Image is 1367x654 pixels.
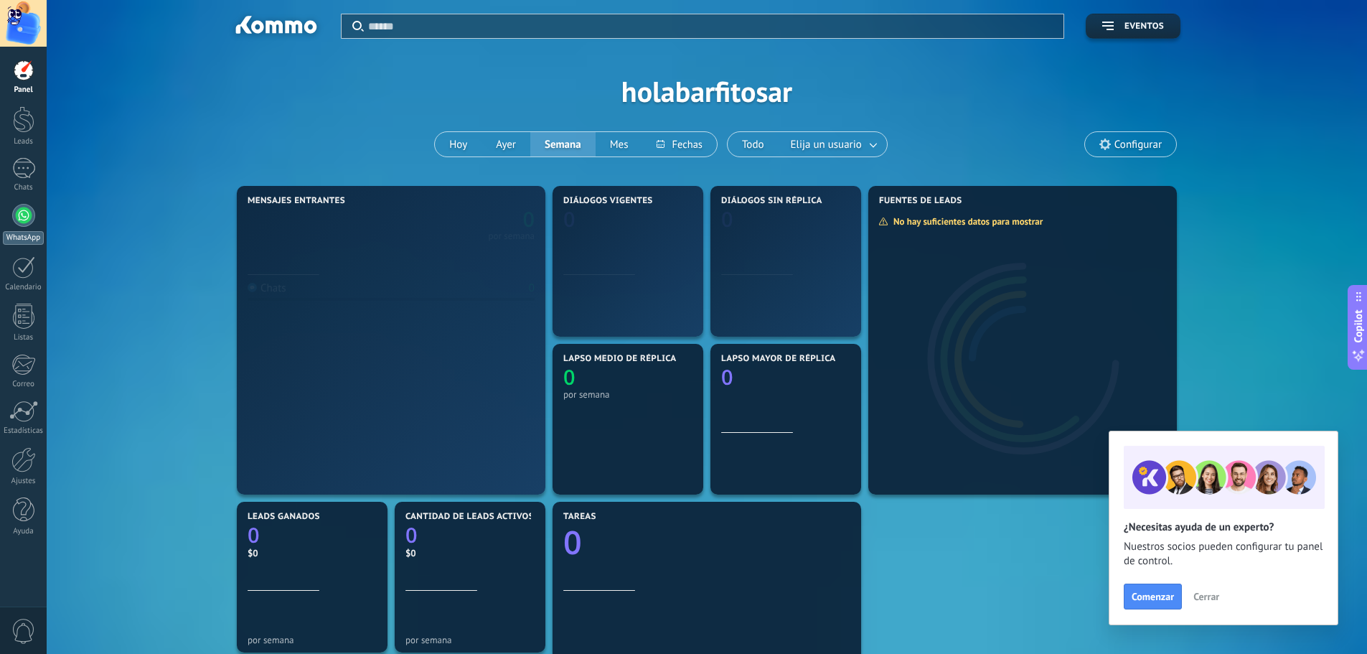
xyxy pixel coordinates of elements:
[1351,309,1366,342] span: Copilot
[405,521,418,549] text: 0
[721,319,850,330] div: por semana
[435,132,481,157] button: Hoy
[248,196,345,206] span: Mensajes entrantes
[405,635,535,645] div: por semana
[248,635,377,645] div: por semana
[563,319,692,330] div: por semana
[3,231,44,245] div: WhatsApp
[563,354,677,364] span: Lapso medio de réplica
[405,521,535,549] a: 0
[563,389,692,400] div: por semana
[721,205,733,233] text: 0
[3,137,44,146] div: Leads
[563,520,582,564] text: 0
[488,233,535,240] div: por semana
[596,132,643,157] button: Mes
[248,512,320,522] span: Leads ganados
[3,477,44,486] div: Ajustes
[530,132,596,157] button: Semana
[788,135,865,154] span: Elija un usuario
[3,380,44,389] div: Correo
[1124,520,1323,534] h2: ¿Necesitas ayuda de un experto?
[3,527,44,536] div: Ayuda
[3,333,44,342] div: Listas
[779,132,887,157] button: Elija un usuario
[563,196,653,206] span: Diálogos vigentes
[405,547,535,559] div: $0
[248,521,260,549] text: 0
[563,205,576,233] text: 0
[1086,14,1180,39] button: Eventos
[405,512,534,522] span: Cantidad de leads activos
[391,205,535,233] a: 0
[563,512,596,522] span: Tareas
[563,520,850,564] a: 0
[248,547,377,559] div: $0
[878,215,1053,228] div: No hay suficientes datos para mostrar
[879,196,962,206] span: Fuentes de leads
[721,354,835,364] span: Lapso mayor de réplica
[3,426,44,436] div: Estadísticas
[728,132,779,157] button: Todo
[3,183,44,192] div: Chats
[1114,139,1162,151] span: Configurar
[1193,592,1219,602] span: Cerrar
[522,205,535,233] text: 0
[248,281,286,295] div: Chats
[3,283,44,292] div: Calendario
[248,283,257,292] img: Chats
[1124,540,1323,569] span: Nuestros socios pueden configurar tu panel de control.
[481,132,530,157] button: Ayer
[529,281,535,295] div: 0
[1124,22,1164,32] span: Eventos
[563,363,576,391] text: 0
[1124,584,1182,609] button: Comenzar
[1132,592,1174,602] span: Comenzar
[721,196,822,206] span: Diálogos sin réplica
[642,132,716,157] button: Fechas
[721,363,733,391] text: 0
[248,521,377,549] a: 0
[3,85,44,95] div: Panel
[1187,586,1226,607] button: Cerrar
